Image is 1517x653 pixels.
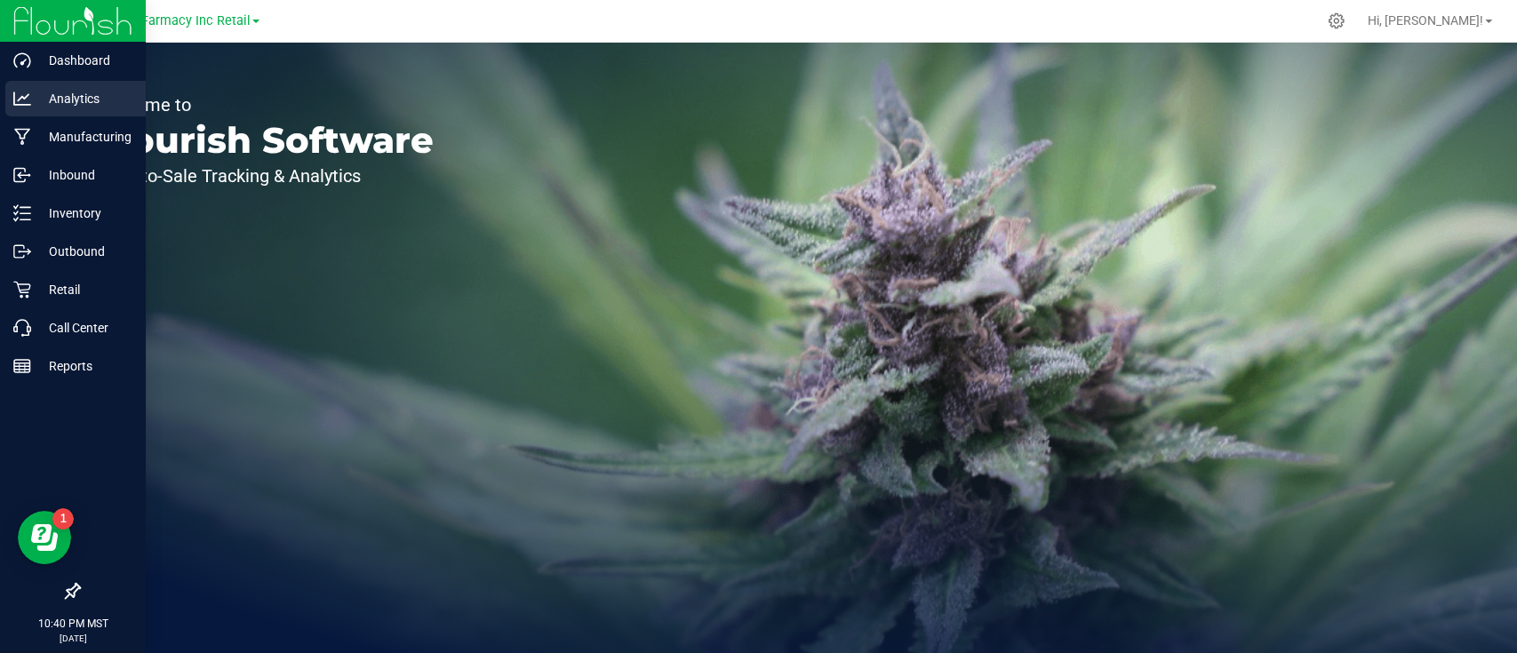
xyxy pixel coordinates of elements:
[13,128,31,146] inline-svg: Manufacturing
[31,279,138,300] p: Retail
[13,243,31,260] inline-svg: Outbound
[31,164,138,186] p: Inbound
[96,96,434,114] p: Welcome to
[13,204,31,222] inline-svg: Inventory
[8,632,138,645] p: [DATE]
[8,616,138,632] p: 10:40 PM MST
[1368,13,1483,28] span: Hi, [PERSON_NAME]!
[13,90,31,108] inline-svg: Analytics
[52,508,74,530] iframe: Resource center unread badge
[31,355,138,377] p: Reports
[104,13,251,28] span: Globe Farmacy Inc Retail
[13,281,31,299] inline-svg: Retail
[96,167,434,185] p: Seed-to-Sale Tracking & Analytics
[13,166,31,184] inline-svg: Inbound
[13,357,31,375] inline-svg: Reports
[96,123,434,158] p: Flourish Software
[31,203,138,224] p: Inventory
[13,52,31,69] inline-svg: Dashboard
[31,241,138,262] p: Outbound
[31,50,138,71] p: Dashboard
[1325,12,1347,29] div: Manage settings
[31,88,138,109] p: Analytics
[31,317,138,338] p: Call Center
[31,126,138,147] p: Manufacturing
[18,511,71,564] iframe: Resource center
[13,319,31,337] inline-svg: Call Center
